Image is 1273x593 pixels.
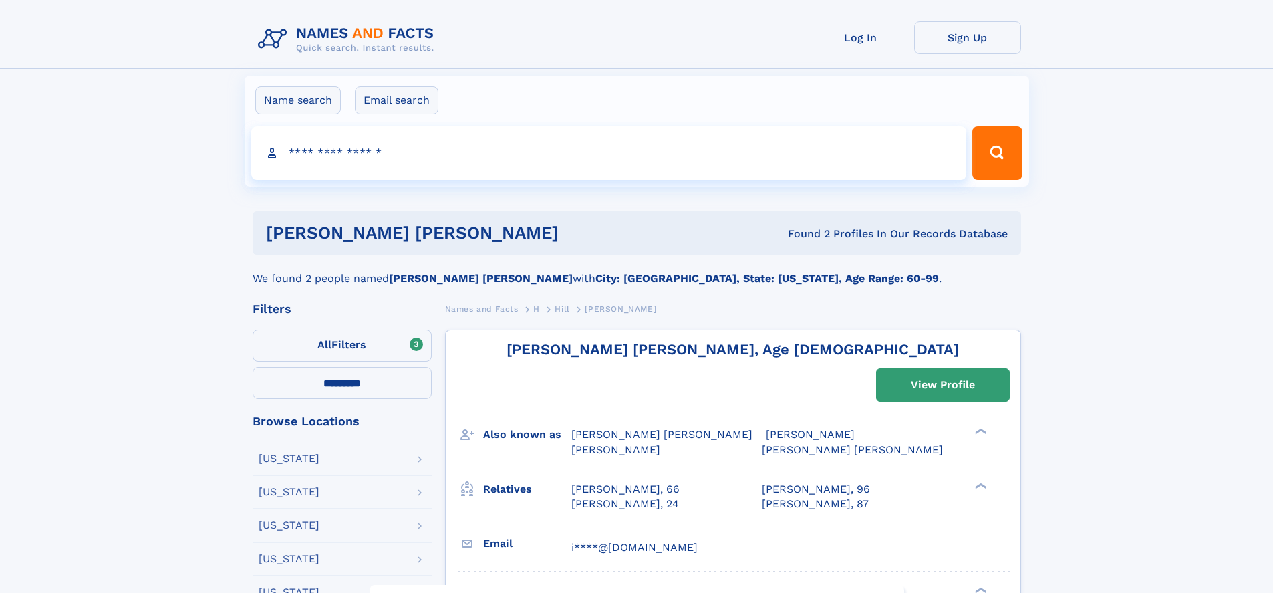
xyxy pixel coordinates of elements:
input: search input [251,126,967,180]
div: Found 2 Profiles In Our Records Database [673,227,1008,241]
button: Search Button [972,126,1022,180]
div: [US_STATE] [259,520,319,531]
div: [US_STATE] [259,453,319,464]
a: Log In [807,21,914,54]
span: [PERSON_NAME] [PERSON_NAME] [762,443,943,456]
a: H [533,300,540,317]
label: Filters [253,330,432,362]
h1: [PERSON_NAME] [PERSON_NAME] [266,225,674,241]
label: Email search [355,86,438,114]
span: [PERSON_NAME] [PERSON_NAME] [571,428,752,441]
label: Name search [255,86,341,114]
span: All [317,338,331,351]
img: Logo Names and Facts [253,21,445,57]
span: H [533,304,540,314]
div: We found 2 people named with . [253,255,1021,287]
div: [US_STATE] [259,487,319,497]
div: Browse Locations [253,415,432,427]
a: Hill [555,300,569,317]
div: ❯ [972,427,988,436]
div: ❯ [972,481,988,490]
div: [US_STATE] [259,554,319,564]
b: City: [GEOGRAPHIC_DATA], State: [US_STATE], Age Range: 60-99 [595,272,939,285]
a: [PERSON_NAME], 24 [571,497,679,511]
b: [PERSON_NAME] [PERSON_NAME] [389,272,573,285]
span: Hill [555,304,569,314]
a: [PERSON_NAME], 87 [762,497,869,511]
a: [PERSON_NAME], 66 [571,482,680,497]
span: [PERSON_NAME] [585,304,656,314]
span: [PERSON_NAME] [571,443,660,456]
span: [PERSON_NAME] [766,428,855,441]
div: Filters [253,303,432,315]
a: [PERSON_NAME] [PERSON_NAME], Age [DEMOGRAPHIC_DATA] [507,341,959,358]
div: View Profile [911,370,975,400]
a: [PERSON_NAME], 96 [762,482,870,497]
a: Sign Up [914,21,1021,54]
h3: Email [483,532,571,555]
h3: Relatives [483,478,571,501]
a: View Profile [877,369,1009,401]
h3: Also known as [483,423,571,446]
a: Names and Facts [445,300,519,317]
